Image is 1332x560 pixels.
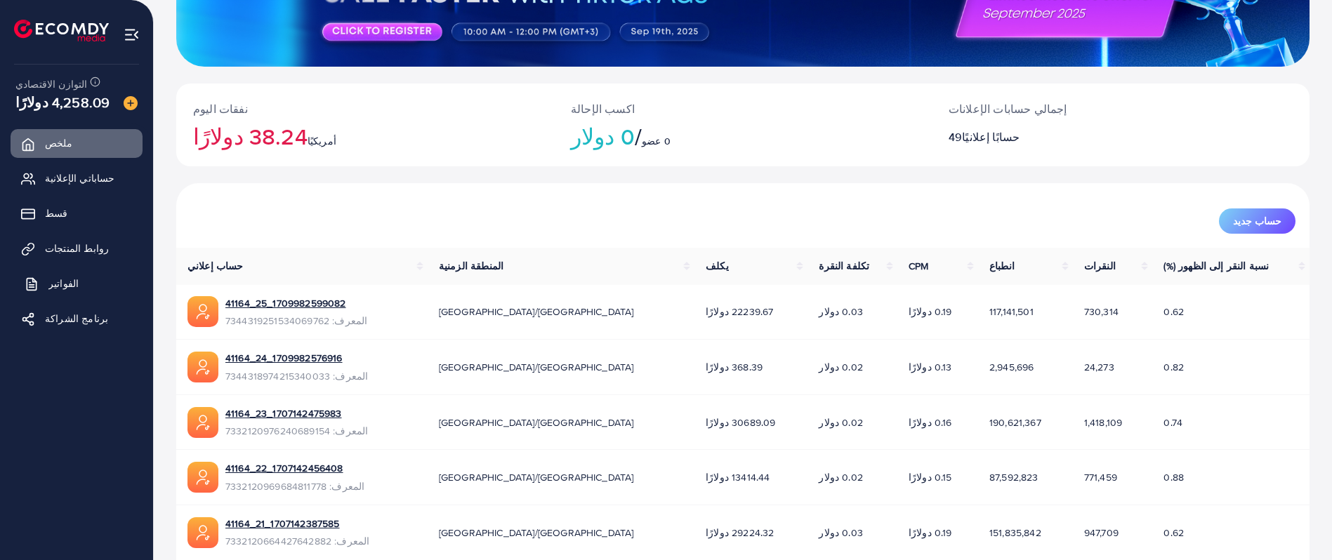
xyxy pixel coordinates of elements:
[642,134,671,148] font: 0 عضو
[819,305,862,319] font: 0.03 دولار
[706,415,775,429] font: 30689.09 دولارًا
[11,129,143,157] a: ملخص
[15,77,88,91] font: التوازن الاقتصادي
[225,296,346,310] font: 41164_25_1709982599082
[706,305,773,319] font: 22239.67 دولارًا
[124,96,138,110] img: صورة
[1163,360,1184,374] font: 0.82
[45,136,73,150] font: ملخص
[225,351,343,365] font: 41164_24_1709982576916
[225,516,369,531] a: 41164_21_1707142387585
[819,259,869,273] font: تكلفة النقرة
[187,462,218,493] img: ic-ads-acc.e4c84228.svg
[45,241,109,255] font: روابط المنتجات
[1219,208,1295,234] button: حساب جديد
[1084,305,1119,319] font: 730,314
[909,415,952,429] font: 0.16 دولارًا
[949,129,962,145] font: 49
[225,351,368,365] a: 41164_24_1709982576916
[225,516,340,531] font: 41164_21_1707142387585
[706,470,770,484] font: 13414.44 دولارًا
[187,407,218,438] img: ic-ads-acc.e4c84228.svg
[439,415,634,429] font: [GEOGRAPHIC_DATA]/[GEOGRAPHIC_DATA]
[11,305,143,333] a: برنامج الشراكة
[989,360,1034,374] font: 2,945,696
[962,129,1020,145] font: حسابًا إعلانيًا
[124,27,140,43] img: قائمة طعام
[225,534,369,548] font: المعرف: 7332120664427642882
[225,296,367,310] a: 41164_25_1709982599082
[909,360,952,374] font: 0.13 دولارًا
[11,164,143,192] a: حساباتي الإعلانية
[819,470,862,484] font: 0.02 دولار
[193,120,308,152] font: 38.24 دولارًا
[909,526,952,540] font: 0.19 دولارًا
[187,259,244,273] font: حساب إعلاني
[635,120,642,152] font: /
[225,314,367,328] font: المعرف: 7344319251534069762
[45,171,115,185] font: حساباتي الإعلانية
[989,470,1038,484] font: 87,592,823
[1084,470,1117,484] font: 771,459
[909,259,928,273] font: CPM
[225,369,368,383] font: المعرف: 7344318974215340033
[1084,415,1122,429] font: 1,418,109
[989,305,1034,319] font: 117,141,501
[308,134,336,148] font: أمريكيًا
[989,526,1041,540] font: 151,835,842
[187,296,218,327] img: ic-ads-acc.e4c84228.svg
[1084,526,1119,540] font: 947,709
[225,424,368,438] font: المعرف: 7332120976240689154
[439,360,634,374] font: [GEOGRAPHIC_DATA]/[GEOGRAPHIC_DATA]
[706,360,763,374] font: 368.39 دولارًا
[15,92,110,112] font: 4,258.09 دولارًا
[989,259,1015,273] font: انطباع
[439,305,634,319] font: [GEOGRAPHIC_DATA]/[GEOGRAPHIC_DATA]
[11,234,143,262] a: روابط المنتجات
[571,120,635,152] font: 0 دولار
[1163,259,1269,273] font: نسبة النقر إلى الظهور (%)
[225,479,364,493] font: المعرف: 7332120969684811778
[439,526,634,540] font: [GEOGRAPHIC_DATA]/[GEOGRAPHIC_DATA]
[225,406,342,420] font: 41164_23_1707142475983
[187,352,218,382] img: ic-ads-acc.e4c84228.svg
[1272,497,1321,549] iframe: محادثة
[1084,360,1114,374] font: 24,273
[1084,259,1116,273] font: النقرات
[909,305,952,319] font: 0.19 دولارًا
[1233,214,1281,228] font: حساب جديد
[225,461,364,475] a: 41164_22_1707142456408
[819,415,862,429] font: 0.02 دولار
[571,101,635,116] font: اكسب الإحالة
[819,360,862,374] font: 0.02 دولار
[11,269,143,298] a: الفواتير
[989,415,1041,429] font: 190,621,367
[45,206,67,220] font: قسط
[187,517,218,548] img: ic-ads-acc.e4c84228.svg
[225,461,343,475] font: 41164_22_1707142456408
[439,470,634,484] font: [GEOGRAPHIC_DATA]/[GEOGRAPHIC_DATA]
[819,526,862,540] font: 0.03 دولار
[706,259,729,273] font: يكلف
[14,20,109,41] img: الشعار
[1163,305,1184,319] font: 0.62
[1163,470,1184,484] font: 0.88
[949,101,1067,116] font: إجمالي حسابات الإعلانات
[48,276,79,291] font: الفواتير
[439,259,503,273] font: المنطقة الزمنية
[193,101,248,116] font: نفقات اليوم
[225,406,368,420] a: 41164_23_1707142475983
[706,526,774,540] font: 29224.32 دولارًا
[909,470,952,484] font: 0.15 دولارًا
[45,312,108,326] font: برنامج الشراكة
[1163,415,1182,429] font: 0.74
[1163,526,1184,540] font: 0.62
[11,199,143,227] a: قسط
